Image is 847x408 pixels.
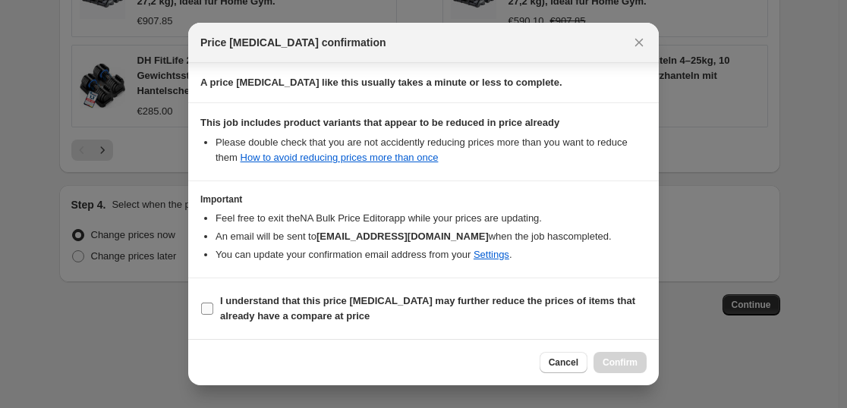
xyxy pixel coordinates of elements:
b: This job includes product variants that appear to be reduced in price already [200,117,559,128]
h3: Important [200,193,647,206]
b: I understand that this price [MEDICAL_DATA] may further reduce the prices of items that already h... [220,295,635,322]
li: You can update your confirmation email address from your . [216,247,647,262]
li: Please double check that you are not accidently reducing prices more than you want to reduce them [216,135,647,165]
span: Cancel [549,356,578,369]
a: Settings [474,249,509,260]
span: Price [MEDICAL_DATA] confirmation [200,35,386,50]
li: Feel free to exit the NA Bulk Price Editor app while your prices are updating. [216,211,647,226]
b: [EMAIL_ADDRESS][DOMAIN_NAME] [316,231,489,242]
button: Cancel [540,352,587,373]
b: A price [MEDICAL_DATA] like this usually takes a minute or less to complete. [200,77,562,88]
li: An email will be sent to when the job has completed . [216,229,647,244]
a: How to avoid reducing prices more than once [241,152,439,163]
button: Close [628,32,650,53]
